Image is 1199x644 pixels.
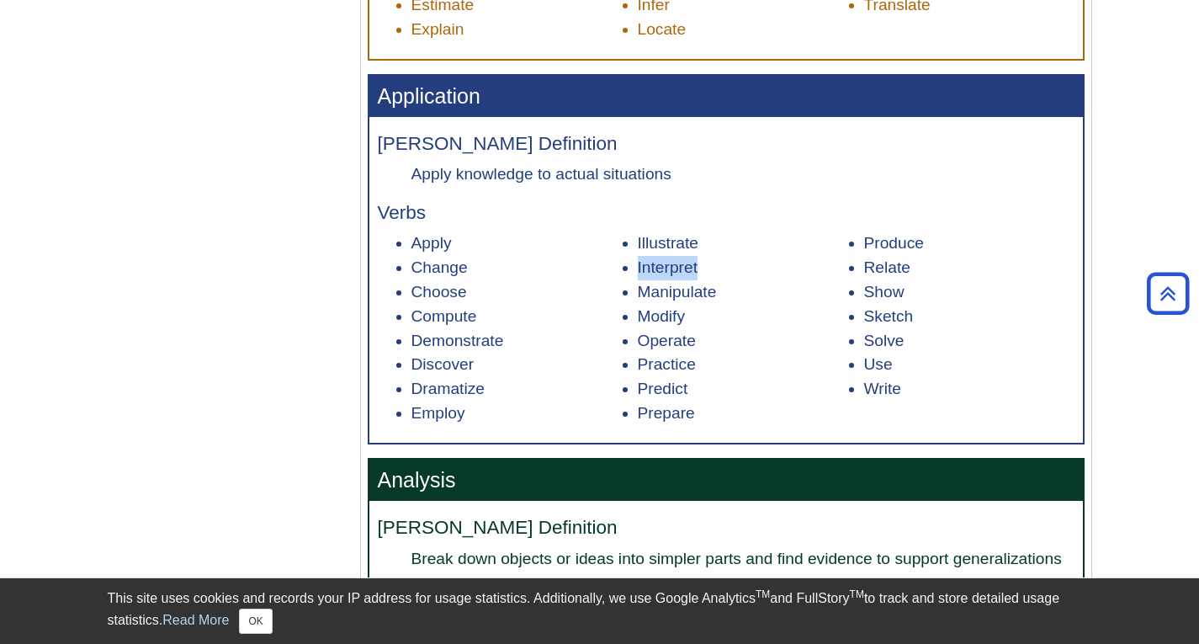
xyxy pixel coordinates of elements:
[638,377,848,402] li: Predict
[108,588,1092,634] div: This site uses cookies and records your IP address for usage statistics. Additionally, we use Goo...
[864,232,1074,256] li: Produce
[864,353,1074,377] li: Use
[638,256,848,280] li: Interpret
[411,547,1074,570] dd: Break down objects or ideas into simpler parts and find evidence to support generalizations
[411,329,622,354] li: Demonstrate
[378,134,1074,155] h4: [PERSON_NAME] Definition
[411,256,622,280] li: Change
[411,377,622,402] li: Dramatize
[638,232,848,256] li: Illustrate
[638,18,848,42] li: Locate
[378,518,1074,539] h4: [PERSON_NAME] Definition
[411,232,622,256] li: Apply
[638,353,848,377] li: Practice
[162,613,229,627] a: Read More
[411,402,622,426] li: Employ
[864,280,1074,305] li: Show
[411,280,622,305] li: Choose
[378,203,1074,224] h4: Verbs
[1141,282,1195,305] a: Back to Top
[638,280,848,305] li: Manipulate
[411,162,1074,185] dd: Apply knowledge to actual situations
[369,76,1083,117] h3: Application
[638,329,848,354] li: Operate
[638,305,848,329] li: Modify
[850,588,864,600] sup: TM
[411,353,622,377] li: Discover
[756,588,770,600] sup: TM
[864,377,1074,402] li: Write
[864,305,1074,329] li: Sketch
[411,305,622,329] li: Compute
[239,609,272,634] button: Close
[864,329,1074,354] li: Solve
[638,402,848,426] li: Prepare
[864,256,1074,280] li: Relate
[411,18,622,42] li: Explain
[369,460,1083,501] h3: Analysis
